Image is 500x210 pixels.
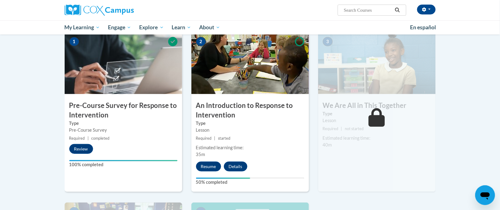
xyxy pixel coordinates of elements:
div: Lesson [196,127,304,134]
div: Lesson [323,117,431,124]
label: 100% completed [69,161,177,168]
span: Explore [139,24,164,31]
a: Engage [104,20,135,35]
span: | [88,136,89,141]
span: About [199,24,220,31]
input: Search Courses [343,6,393,14]
img: Cox Campus [65,5,134,16]
button: Search [393,6,402,14]
button: Resume [196,162,221,171]
img: Course Image [65,32,182,94]
label: Type [69,120,177,127]
div: Main menu [55,20,445,35]
div: Your progress [69,160,177,161]
span: Learn [172,24,191,31]
span: Required [69,136,85,141]
a: Cox Campus [65,5,182,16]
a: My Learning [61,20,104,35]
span: completed [91,136,109,141]
div: Your progress [196,178,250,179]
a: Explore [135,20,168,35]
span: | [341,126,342,131]
span: 35m [196,152,205,157]
span: | [214,136,216,141]
label: Type [323,110,431,117]
a: En español [406,21,440,34]
span: 3 [323,37,333,46]
iframe: Button to launch messaging window [475,185,495,205]
span: 2 [196,37,206,46]
img: Course Image [318,32,436,94]
h3: We Are All in This Together [318,101,436,110]
span: 1 [69,37,79,46]
span: Required [323,126,339,131]
span: Engage [108,24,131,31]
div: Estimated learning time: [323,135,431,142]
img: Course Image [191,32,309,94]
button: Details [224,162,247,171]
span: 40m [323,142,332,147]
span: En español [410,24,436,31]
span: My Learning [64,24,100,31]
a: Learn [168,20,195,35]
label: Type [196,120,304,127]
div: Pre-Course Survey [69,127,177,134]
div: Estimated learning time: [196,144,304,151]
span: started [218,136,230,141]
label: 50% completed [196,179,304,186]
span: Required [196,136,212,141]
button: Account Settings [417,5,436,14]
a: About [195,20,224,35]
h3: Pre-Course Survey for Response to Intervention [65,101,182,120]
h3: An Introduction to Response to Intervention [191,101,309,120]
span: not started [345,126,364,131]
button: Review [69,144,93,154]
